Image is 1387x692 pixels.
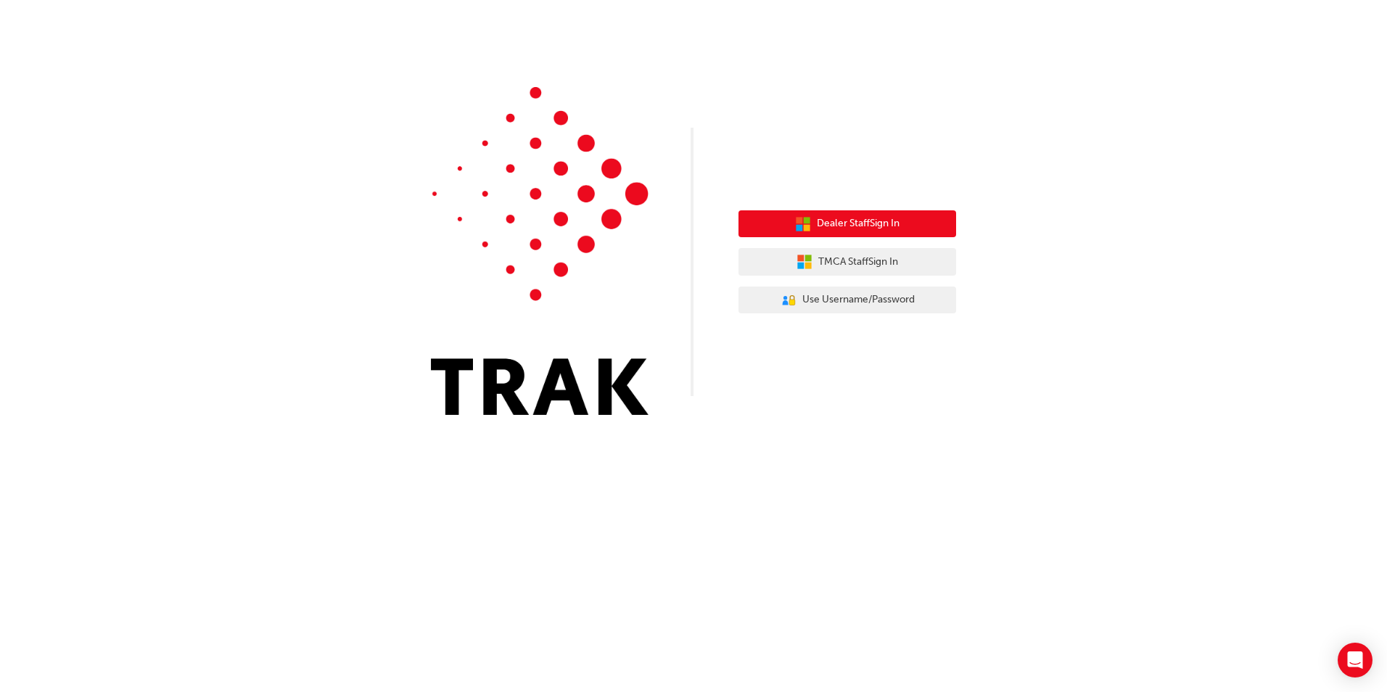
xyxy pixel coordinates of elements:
[802,292,915,308] span: Use Username/Password
[738,287,956,314] button: Use Username/Password
[818,254,898,271] span: TMCA Staff Sign In
[738,210,956,238] button: Dealer StaffSign In
[738,248,956,276] button: TMCA StaffSign In
[431,87,649,415] img: Trak
[1338,643,1372,677] div: Open Intercom Messenger
[817,215,900,232] span: Dealer Staff Sign In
